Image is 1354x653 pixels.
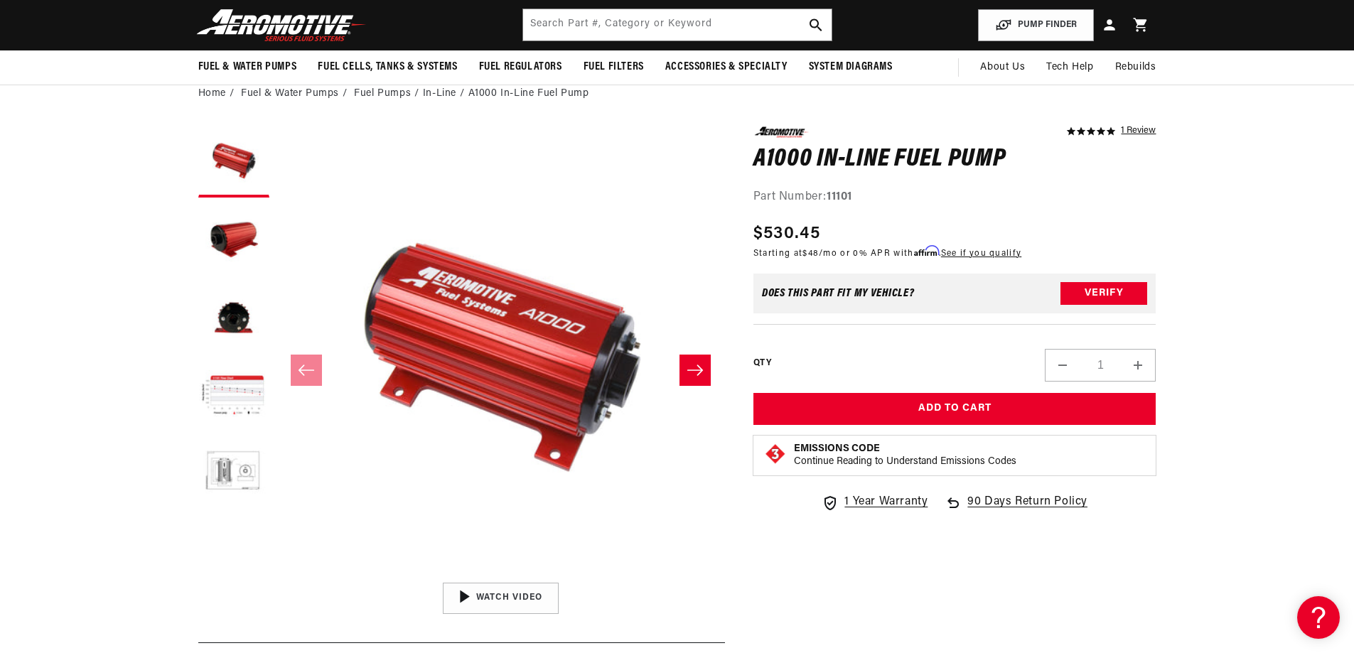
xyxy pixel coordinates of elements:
a: Home [198,86,226,102]
button: Emissions CodeContinue Reading to Understand Emissions Codes [794,443,1016,468]
span: Fuel Regulators [479,60,562,75]
li: In-Line [423,86,468,102]
span: Rebuilds [1115,60,1156,75]
a: See if you qualify - Learn more about Affirm Financing (opens in modal) [941,249,1021,258]
span: Fuel Cells, Tanks & Systems [318,60,457,75]
span: About Us [980,62,1025,72]
input: Search by Part Number, Category or Keyword [523,9,832,41]
span: Fuel Filters [584,60,644,75]
summary: System Diagrams [798,50,903,84]
a: Fuel & Water Pumps [241,86,339,102]
summary: Fuel Filters [573,50,655,84]
summary: Fuel Regulators [468,50,573,84]
button: search button [800,9,832,41]
summary: Tech Help [1036,50,1104,85]
span: 90 Days Return Policy [967,493,1087,526]
button: PUMP FINDER [978,9,1094,41]
button: Add to Cart [753,393,1156,425]
span: Affirm [914,246,939,257]
a: 90 Days Return Policy [945,493,1087,526]
button: Load image 2 in gallery view [198,205,269,276]
a: Fuel Pumps [354,86,411,102]
p: Continue Reading to Understand Emissions Codes [794,455,1016,468]
summary: Fuel Cells, Tanks & Systems [307,50,468,84]
h1: A1000 In-Line Fuel Pump [753,149,1156,171]
div: Does This part fit My vehicle? [762,288,915,299]
span: Tech Help [1046,60,1093,75]
img: Aeromotive [193,9,370,42]
span: System Diagrams [809,60,893,75]
span: 1 Year Warranty [844,493,928,512]
button: Slide right [679,355,711,386]
summary: Fuel & Water Pumps [188,50,308,84]
summary: Rebuilds [1105,50,1167,85]
button: Load image 5 in gallery view [198,439,269,510]
button: Verify [1060,282,1147,305]
span: $530.45 [753,221,820,247]
label: QTY [753,357,771,369]
a: About Us [969,50,1036,85]
p: Starting at /mo or 0% APR with . [753,247,1021,260]
media-gallery: Gallery Viewer [198,126,725,613]
strong: 11101 [827,191,852,203]
summary: Accessories & Specialty [655,50,798,84]
div: Part Number: [753,188,1156,207]
button: Load image 1 in gallery view [198,126,269,198]
button: Slide left [291,355,322,386]
span: $48 [802,249,819,258]
nav: breadcrumbs [198,86,1156,102]
button: Load image 4 in gallery view [198,361,269,432]
strong: Emissions Code [794,443,880,454]
li: A1000 In-Line Fuel Pump [468,86,589,102]
button: Load image 3 in gallery view [198,283,269,354]
a: 1 Year Warranty [822,493,928,512]
img: Emissions code [764,443,787,465]
span: Fuel & Water Pumps [198,60,297,75]
span: Accessories & Specialty [665,60,788,75]
a: 1 reviews [1121,126,1156,136]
